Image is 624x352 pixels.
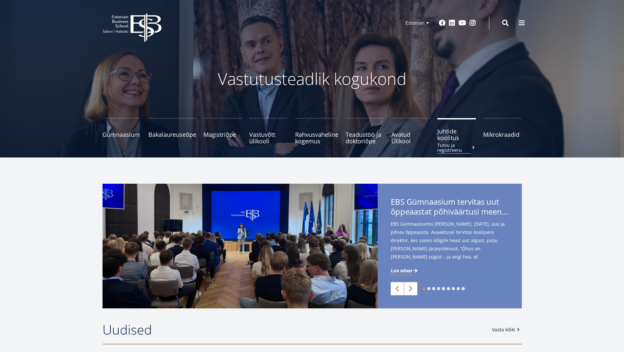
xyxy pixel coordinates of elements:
[404,282,417,295] a: Next
[437,128,476,141] span: Juhtide koolitus
[449,20,455,26] a: Linkedin
[427,287,430,290] a: 2
[422,287,425,290] a: 1
[391,220,509,271] span: EBS Gümnaasiumis [PERSON_NAME], [DATE], uus ja põnev õppeaasta. Avaaktusel tervitas koolipere dir...
[432,287,435,290] a: 3
[462,287,465,290] a: 9
[457,287,460,290] a: 8
[483,131,522,138] span: Mikrokraadid
[295,131,338,144] span: Rahvusvaheline kogemus
[346,118,384,144] a: Teadustöö ja doktoriõpe
[391,197,509,218] span: EBS Gümnaasium tervitas uut
[452,287,455,290] a: 7
[437,143,476,153] small: Tutvu ja registreeru
[492,326,522,333] a: Vaata kõiki
[442,287,445,290] a: 5
[148,131,196,138] span: Bakalaureuseõpe
[447,287,450,290] a: 6
[391,267,419,274] a: Loe edasi
[249,118,288,144] a: Vastuvõtt ülikooli
[203,131,242,138] span: Magistriõpe
[391,131,430,144] span: Avatud Ülikool
[103,321,485,338] h2: Uudised
[391,118,430,144] a: Avatud Ülikool
[103,184,378,308] img: a
[346,131,384,144] span: Teadustöö ja doktoriõpe
[103,118,141,144] a: Gümnaasium
[437,287,440,290] a: 4
[391,267,412,274] span: Loe edasi
[249,131,288,144] span: Vastuvõtt ülikooli
[139,69,486,89] p: Vastutusteadlik kogukond
[439,20,445,26] a: Facebook
[203,118,242,144] a: Magistriõpe
[148,118,196,144] a: Bakalaureuseõpe
[391,282,404,295] a: Previous
[437,118,476,144] a: Juhtide koolitusTutvu ja registreeru
[483,118,522,144] a: Mikrokraadid
[103,131,141,138] span: Gümnaasium
[469,20,476,26] a: Instagram
[391,207,509,217] span: õppeaastat põhiväärtusi meenutades
[459,20,466,26] a: Youtube
[295,118,338,144] a: Rahvusvaheline kogemus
